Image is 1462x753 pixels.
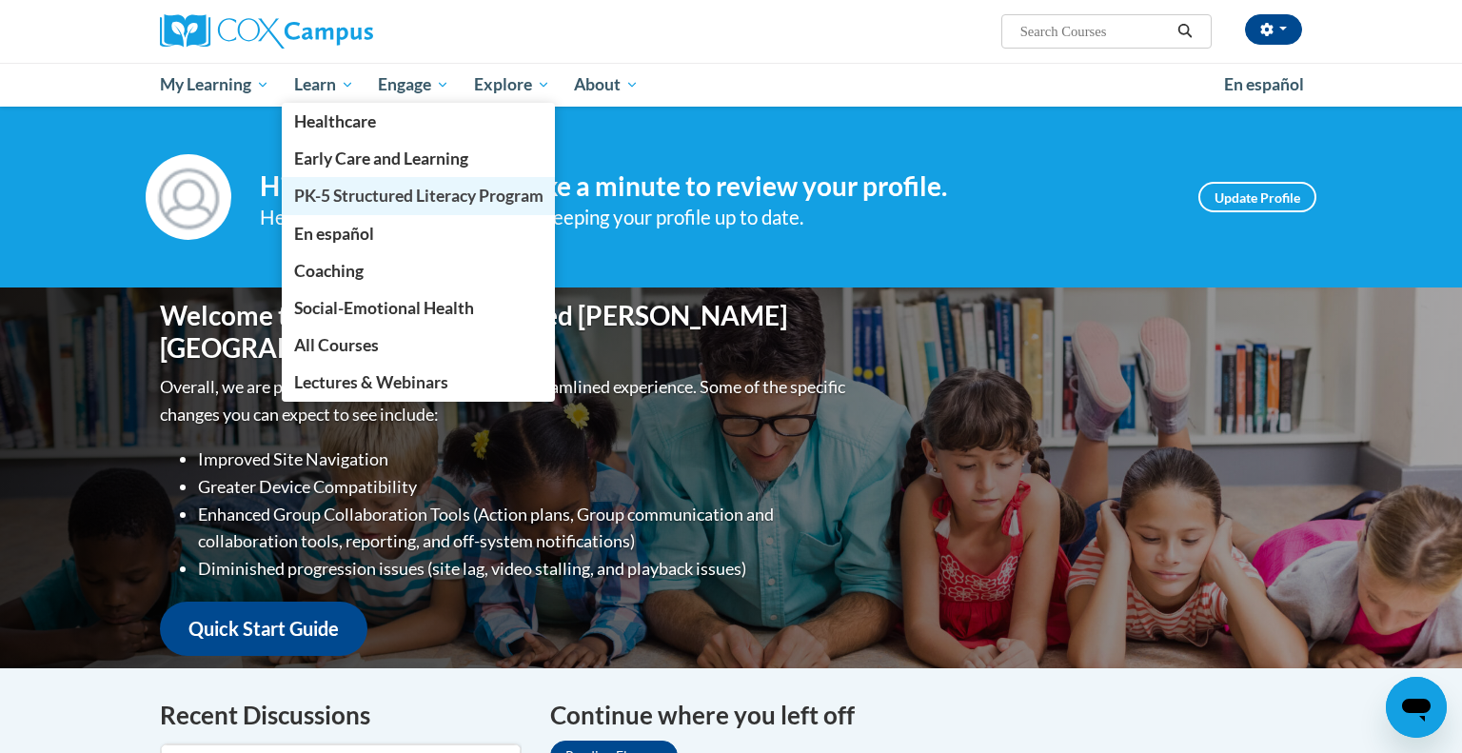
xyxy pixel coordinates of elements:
[282,215,556,252] a: En español
[294,224,374,244] span: En español
[563,63,652,107] a: About
[198,473,850,501] li: Greater Device Compatibility
[1198,182,1316,212] a: Update Profile
[462,63,563,107] a: Explore
[198,446,850,473] li: Improved Site Navigation
[365,63,462,107] a: Engage
[282,289,556,327] a: Social-Emotional Health
[282,63,366,107] a: Learn
[131,63,1331,107] div: Main menu
[1245,14,1302,45] button: Account Settings
[198,501,850,556] li: Enhanced Group Collaboration Tools (Action plans, Group communication and collaboration tools, re...
[160,300,850,364] h1: Welcome to the new and improved [PERSON_NAME][GEOGRAPHIC_DATA]
[198,555,850,583] li: Diminished progression issues (site lag, video stalling, and playback issues)
[294,372,448,392] span: Lectures & Webinars
[1171,20,1199,43] button: Search
[160,14,522,49] a: Cox Campus
[160,73,269,96] span: My Learning
[294,111,376,131] span: Healthcare
[282,140,556,177] a: Early Care and Learning
[294,186,543,206] span: PK-5 Structured Literacy Program
[550,697,1302,734] h4: Continue where you left off
[260,202,1170,233] div: Help improve your experience by keeping your profile up to date.
[1018,20,1171,43] input: Search Courses
[160,602,367,656] a: Quick Start Guide
[294,261,364,281] span: Coaching
[378,73,449,96] span: Engage
[294,335,379,355] span: All Courses
[160,373,850,428] p: Overall, we are proud to provide you with a more streamlined experience. Some of the specific cha...
[294,149,468,168] span: Early Care and Learning
[160,14,373,49] img: Cox Campus
[1224,74,1304,94] span: En español
[282,327,556,364] a: All Courses
[260,170,1170,203] h4: Hi [PERSON_NAME]! Take a minute to review your profile.
[294,73,354,96] span: Learn
[474,73,550,96] span: Explore
[148,63,282,107] a: My Learning
[1386,677,1447,738] iframe: Button to launch messaging window
[146,154,231,240] img: Profile Image
[160,697,522,734] h4: Recent Discussions
[282,177,556,214] a: PK-5 Structured Literacy Program
[282,364,556,401] a: Lectures & Webinars
[574,73,639,96] span: About
[1212,65,1316,105] a: En español
[282,103,556,140] a: Healthcare
[294,298,474,318] span: Social-Emotional Health
[282,252,556,289] a: Coaching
